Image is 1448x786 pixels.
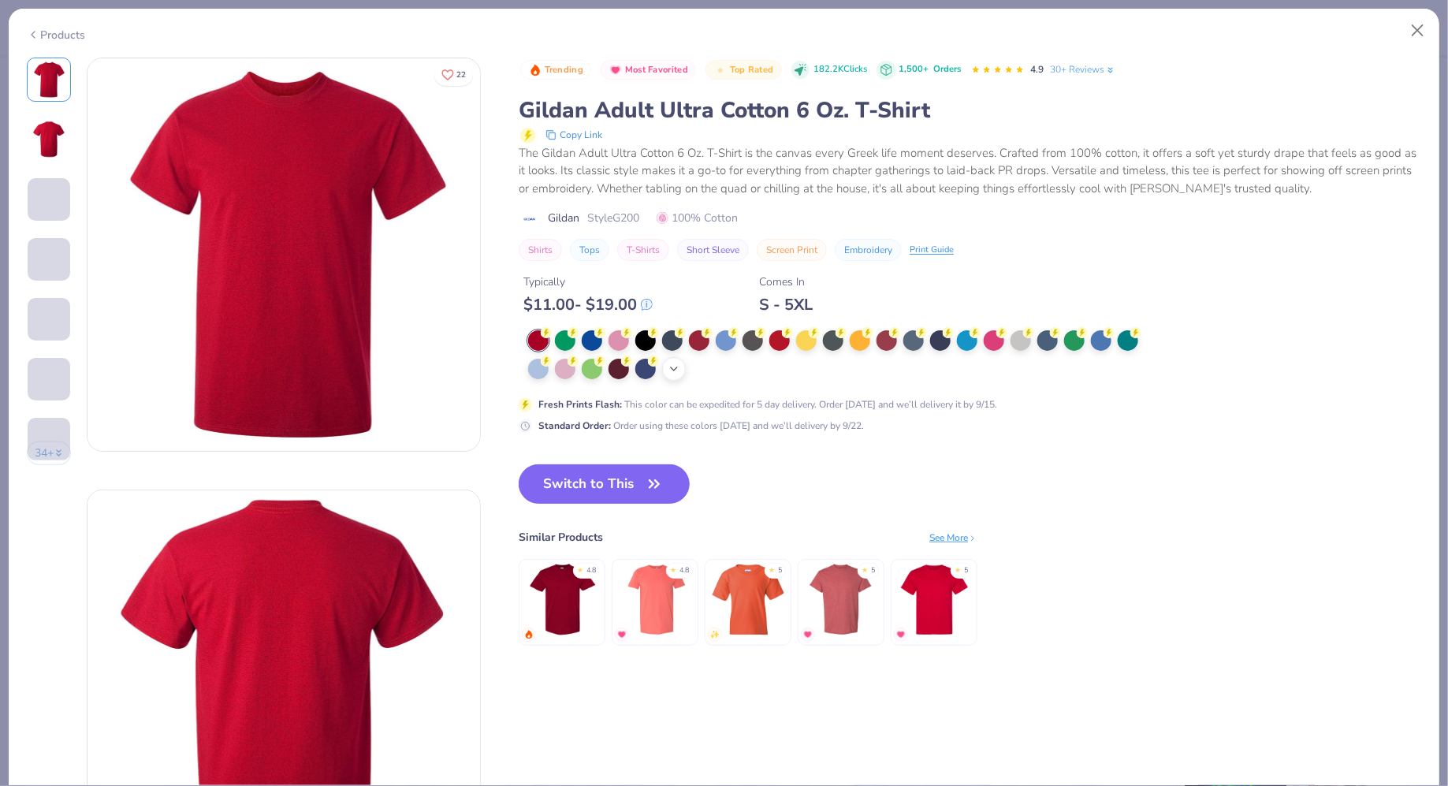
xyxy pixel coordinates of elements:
div: Order using these colors [DATE] and we’ll delivery by 9/22. [538,419,864,433]
img: Gildan Youth Heavy Cotton 5.3 Oz. T-Shirt [711,562,786,637]
span: Most Favorited [625,65,688,74]
div: Print Guide [910,244,954,257]
div: The Gildan Adult Ultra Cotton 6 Oz. T-Shirt is the canvas every Greek life moment deserves. Craft... [519,144,1421,198]
img: Front [30,61,68,99]
button: Screen Print [757,239,827,261]
div: This color can be expedited for 5 day delivery. Order [DATE] and we’ll delivery it by 9/15. [538,397,997,412]
img: Back [30,121,68,158]
button: Badge Button [601,60,696,80]
div: 4.8 [586,565,596,576]
div: 1,500+ [899,63,962,76]
button: T-Shirts [617,239,669,261]
div: ★ [670,565,676,572]
span: Style G200 [587,210,639,226]
button: Badge Button [520,60,591,80]
strong: Standard Order : [538,419,611,432]
div: Similar Products [519,529,603,546]
button: Switch to This [519,464,690,504]
div: Gildan Adult Ultra Cotton 6 Oz. T-Shirt [519,95,1421,125]
span: Orders [934,63,962,75]
div: ★ [862,565,868,572]
div: ★ [577,565,583,572]
img: MostFav.gif [617,630,627,639]
img: MostFav.gif [803,630,813,639]
img: Top Rated sort [714,64,727,76]
div: $ 11.00 - $ 19.00 [523,295,653,315]
img: Gildan Adult Heavy Cotton T-Shirt [525,562,600,637]
img: Trending sort [529,64,542,76]
img: User generated content [28,221,30,263]
span: 100% Cotton [657,210,738,226]
strong: Fresh Prints Flash : [538,398,622,411]
img: newest.gif [710,630,720,639]
div: 4.8 [679,565,689,576]
div: 5 [871,565,875,576]
div: Typically [523,274,653,290]
div: See More [929,531,977,545]
button: Short Sleeve [677,239,749,261]
button: Tops [570,239,609,261]
img: MostFav.gif [896,630,906,639]
button: Like [434,63,473,86]
img: User generated content [28,400,30,443]
div: Products [27,27,86,43]
img: Front [87,58,480,451]
button: Close [1403,16,1433,46]
img: Gildan Adult Softstyle 4.5 Oz. T-Shirt [618,562,693,637]
a: 30+ Reviews [1051,62,1116,76]
div: Comes In [759,274,813,290]
div: 5 [964,565,968,576]
img: User generated content [28,460,30,503]
img: Most Favorited sort [609,64,622,76]
span: Trending [545,65,583,74]
img: brand logo [519,213,540,225]
img: User generated content [28,281,30,323]
button: 34+ [27,441,72,465]
img: trending.gif [524,630,534,639]
span: Top Rated [730,65,774,74]
div: ★ [769,565,775,572]
div: 4.9 Stars [971,58,1025,83]
div: ★ [955,565,961,572]
span: 22 [456,71,466,79]
button: Shirts [519,239,562,261]
img: Gildan Adult 5.5 Oz. 50/50 T-Shirt [804,562,879,637]
button: Embroidery [835,239,902,261]
img: User generated content [28,341,30,383]
span: Gildan [548,210,579,226]
button: copy to clipboard [541,125,607,144]
button: Badge Button [705,60,781,80]
span: 182.2K Clicks [813,63,867,76]
img: Hanes Unisex 5.2 oz., 50/50 Ecosmart T-Shirt [897,562,972,637]
div: 5 [778,565,782,576]
div: S - 5XL [759,295,813,315]
span: 4.9 [1031,63,1044,76]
